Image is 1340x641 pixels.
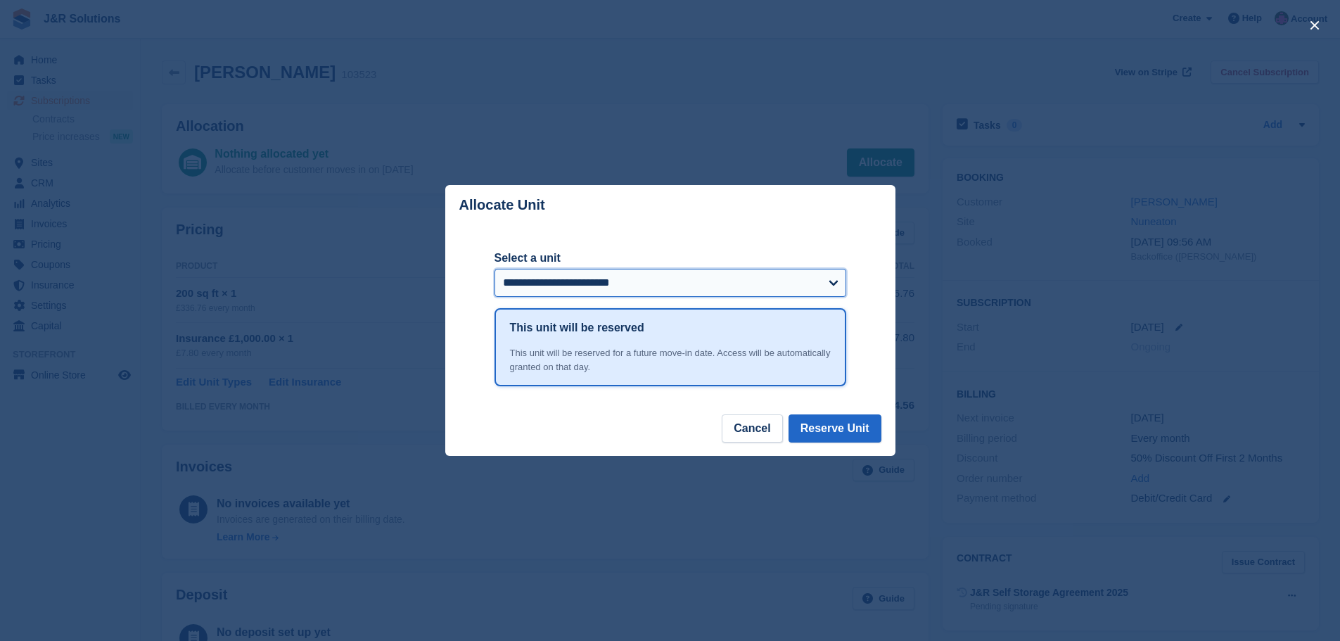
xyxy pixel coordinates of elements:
[510,346,831,374] div: This unit will be reserved for a future move-in date. Access will be automatically granted on tha...
[789,414,881,443] button: Reserve Unit
[510,319,644,336] h1: This unit will be reserved
[459,197,545,213] p: Allocate Unit
[1303,14,1326,37] button: close
[494,250,846,267] label: Select a unit
[722,414,782,443] button: Cancel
